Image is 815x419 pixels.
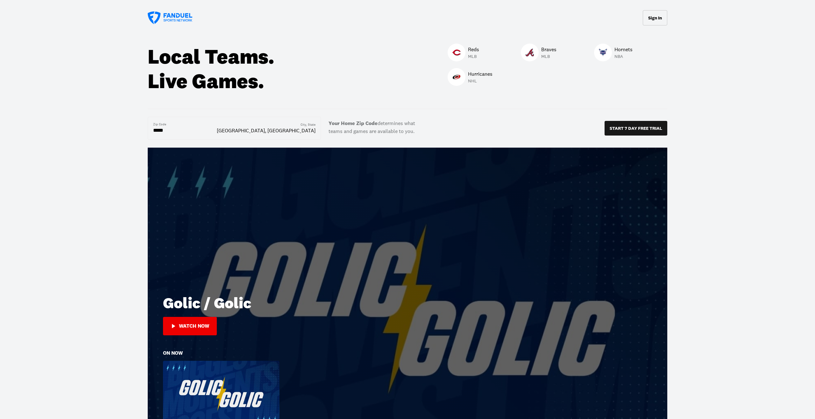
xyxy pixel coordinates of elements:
[643,10,667,25] button: Sign In
[541,53,556,59] p: MLB
[448,44,479,63] a: RedsRedsRedsMLB
[153,122,166,127] div: Zip Code
[526,48,534,57] img: Braves
[321,117,423,140] label: determines what teams and games are available to you.
[217,127,315,134] div: [GEOGRAPHIC_DATA], [GEOGRAPHIC_DATA]
[468,70,493,78] p: Hurricanes
[541,45,556,53] p: Braves
[468,45,479,53] p: Reds
[452,48,461,57] img: Reds
[605,121,667,136] button: START 7 DAY FREE TRIAL
[163,351,183,356] div: On Now
[594,44,633,63] a: HornetsHornetsHornetsNBA
[468,53,479,59] p: MLB
[452,73,461,81] img: Hurricanes
[329,120,378,127] b: Your Home Zip Code
[448,68,493,88] a: HurricanesHurricanesHurricanesNHL
[614,53,633,59] p: NBA
[614,45,633,53] p: Hornets
[468,78,493,84] p: NHL
[163,317,217,335] button: Watch Now
[599,48,607,57] img: Hornets
[610,126,662,130] p: START 7 DAY FREE TRIAL
[301,122,315,127] div: City, State
[163,294,652,312] div: Golic / Golic
[179,323,209,329] div: Watch Now
[148,45,291,94] div: Local Teams. Live Games.
[148,11,192,24] a: FanDuel Sports Network
[521,44,556,63] a: BravesBravesBravesMLB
